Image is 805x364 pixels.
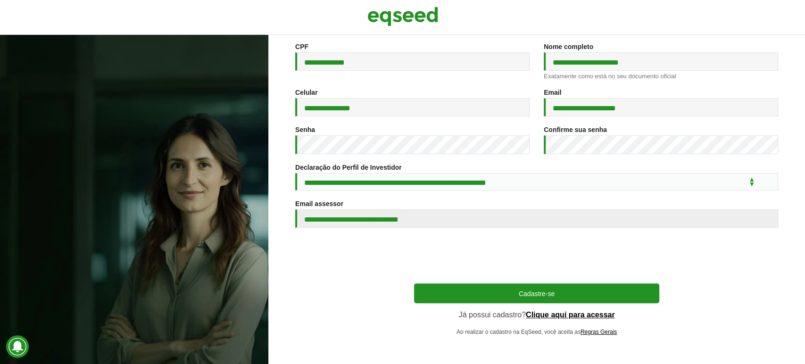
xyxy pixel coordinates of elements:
iframe: reCAPTCHA [465,237,608,274]
a: Regras Gerais [581,329,617,335]
a: Clique aqui para acessar [526,311,615,319]
label: Email assessor [295,200,343,207]
label: Celular [295,89,317,96]
label: Declaração do Perfil de Investidor [295,164,402,171]
p: Ao realizar o cadastro na EqSeed, você aceita as [414,329,659,335]
div: Exatamente como está no seu documento oficial [544,73,778,79]
label: Senha [295,126,315,133]
label: Confirme sua senha [544,126,607,133]
label: Email [544,89,561,96]
p: Já possui cadastro? [414,310,659,319]
label: Nome completo [544,43,593,50]
button: Cadastre-se [414,283,659,303]
label: CPF [295,43,308,50]
img: EqSeed Logo [367,5,438,28]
